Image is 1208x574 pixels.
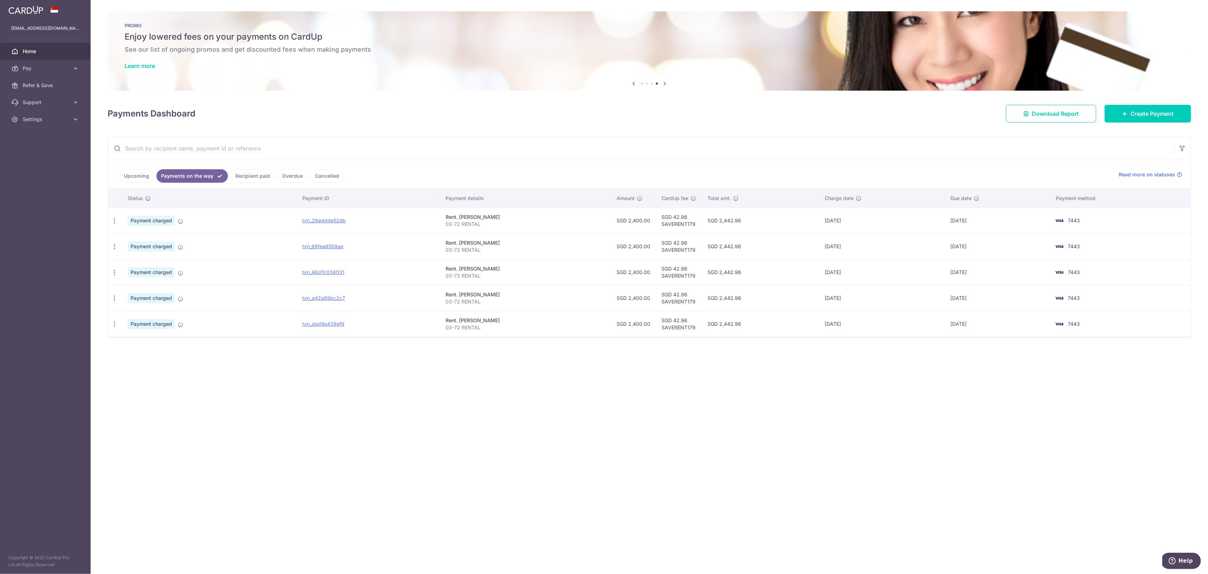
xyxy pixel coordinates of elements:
[1068,295,1080,301] span: 7443
[656,233,702,259] td: SGD 42.96 SAVERENT179
[1105,105,1191,123] a: Create Payment
[708,195,731,202] span: Total amt.
[702,208,819,233] td: SGD 2,442.96
[297,189,440,208] th: Payment ID
[1119,171,1175,178] span: Read more on statuses
[128,216,175,226] span: Payment charged
[1052,216,1066,225] img: Bank Card
[702,259,819,285] td: SGD 2,442.96
[125,31,1174,42] h5: Enjoy lowered fees on your payments on CardUp
[1032,109,1079,118] span: Download Report
[23,65,69,72] span: Pay
[128,241,175,251] span: Payment charged
[1052,294,1066,302] img: Bank Card
[819,259,945,285] td: [DATE]
[446,246,605,254] p: 03-72 RENTAL
[108,107,195,120] h4: Payments Dashboard
[1130,109,1174,118] span: Create Payment
[825,195,854,202] span: Charge date
[819,208,945,233] td: [DATE]
[1006,105,1096,123] a: Download Report
[1068,217,1080,223] span: 7443
[119,169,154,183] a: Upcoming
[23,82,69,89] span: Refer & Save
[611,208,656,233] td: SGD 2,400.00
[662,195,688,202] span: CardUp fee
[819,285,945,311] td: [DATE]
[702,285,819,311] td: SGD 2,442.96
[656,208,702,233] td: SGD 42.96 SAVERENT179
[611,259,656,285] td: SGD 2,400.00
[446,317,605,324] div: Rent. [PERSON_NAME]
[1162,553,1201,570] iframe: Opens a widget where you can find more information
[945,233,1050,259] td: [DATE]
[302,295,345,301] a: txn_a42a89bc2c7
[11,25,79,32] p: [EMAIL_ADDRESS][DOMAIN_NAME]
[440,189,611,208] th: Payment details
[128,293,175,303] span: Payment charged
[302,217,346,223] a: txn_26eddde52db
[446,324,605,331] p: 03-72 RENTAL
[125,62,155,69] a: Learn more
[1052,320,1066,328] img: Bank Card
[1052,242,1066,251] img: Bank Card
[446,239,605,246] div: Rent. [PERSON_NAME]
[702,233,819,259] td: SGD 2,442.96
[8,6,43,14] img: CardUp
[819,233,945,259] td: [DATE]
[1068,269,1080,275] span: 7443
[945,311,1050,337] td: [DATE]
[656,285,702,311] td: SGD 42.96 SAVERENT179
[128,267,175,277] span: Payment charged
[302,243,343,249] a: txn_68fea8509ae
[23,48,69,55] span: Home
[108,11,1191,91] img: Latest Promos banner
[108,137,1174,160] input: Search by recipient name, payment id or reference
[611,233,656,259] td: SGD 2,400.00
[611,285,656,311] td: SGD 2,400.00
[1068,321,1080,327] span: 7443
[128,195,143,202] span: Status
[617,195,635,202] span: Amount
[656,311,702,337] td: SGD 42.96 SAVERENT179
[611,311,656,337] td: SGD 2,400.00
[446,221,605,228] p: 03-72 RENTAL
[1068,243,1080,249] span: 7443
[656,259,702,285] td: SGD 42.96 SAVERENT179
[302,321,344,327] a: txn_ded9e439ef9
[945,259,1050,285] td: [DATE]
[125,45,1174,54] h6: See our list of ongoing promos and get discounted fees when making payments
[156,169,228,183] a: Payments on the way
[125,23,1174,28] p: PROMO
[1050,189,1191,208] th: Payment method
[310,169,344,183] a: Cancelled
[951,195,972,202] span: Due date
[277,169,308,183] a: Overdue
[128,319,175,329] span: Payment charged
[945,208,1050,233] td: [DATE]
[702,311,819,337] td: SGD 2,442.96
[231,169,275,183] a: Recipient paid
[23,116,69,123] span: Settings
[446,298,605,305] p: 03-72 RENTAL
[446,214,605,221] div: Rent. [PERSON_NAME]
[446,291,605,298] div: Rent. [PERSON_NAME]
[1052,268,1066,277] img: Bank Card
[819,311,945,337] td: [DATE]
[446,265,605,272] div: Rent. [PERSON_NAME]
[945,285,1050,311] td: [DATE]
[446,272,605,279] p: 03-72 RENTAL
[302,269,344,275] a: txn_46d7c036031
[1119,171,1182,178] a: Read more on statuses
[23,99,69,106] span: Support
